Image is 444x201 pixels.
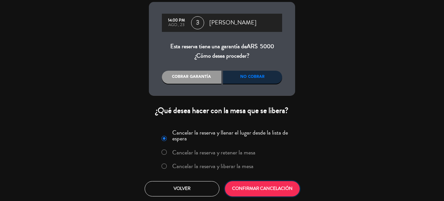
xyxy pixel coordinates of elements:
[225,181,300,196] button: CONFIRMAR CANCELACIÓN
[145,181,219,196] button: Volver
[172,150,255,155] label: Cancelar la reserva y retener la mesa
[247,42,258,50] span: ARS
[165,18,188,23] div: 14:00 PM
[165,23,188,27] div: ago., 23
[191,16,204,29] span: 3
[162,71,221,84] div: Cobrar garantía
[172,130,291,141] label: Cancelar la reserva y llenar el lugar desde la lista de espera
[209,18,256,28] span: [PERSON_NAME]
[149,106,295,116] div: ¿Qué desea hacer con la mesa que se libera?
[172,163,254,169] label: Cancelar la reserva y liberar la mesa
[223,71,282,84] div: No cobrar
[260,42,274,50] span: 5000
[162,42,282,61] div: Esta reserva tiene una garantía de ¿Cómo desea proceder?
